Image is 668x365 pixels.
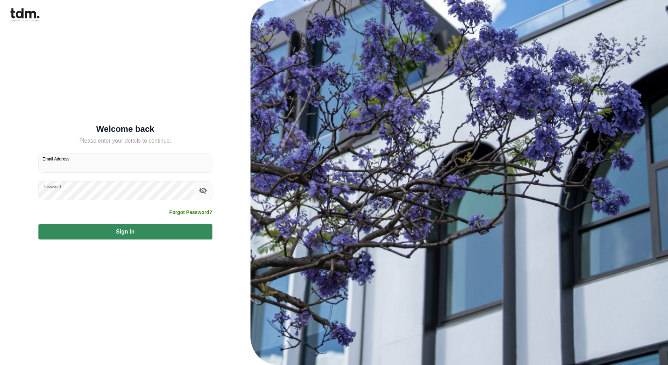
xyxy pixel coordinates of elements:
[38,126,212,133] h5: Welcome back
[43,156,70,162] label: Email Address
[43,184,61,189] label: Password
[38,224,212,239] button: Sign in
[169,209,212,216] a: Forgot Password?
[38,137,212,145] h5: Please enter your details to continue.
[197,185,209,196] button: toggle password visibility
